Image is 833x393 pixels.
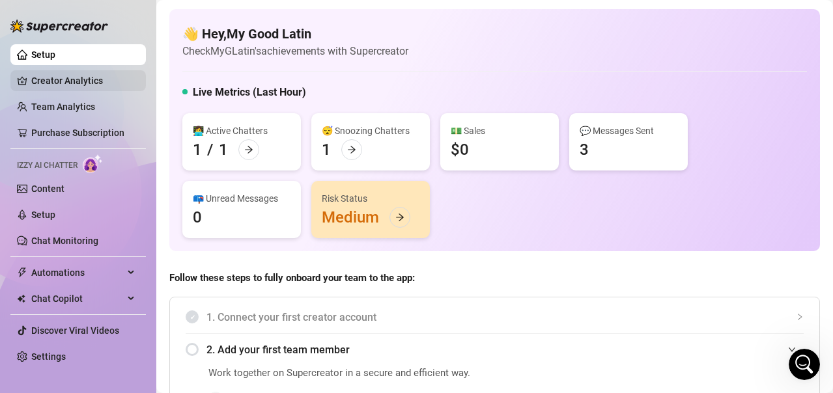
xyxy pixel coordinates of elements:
[788,346,796,353] span: expanded
[193,191,290,206] div: 📪 Unread Messages
[451,124,548,138] div: 💵 Sales
[322,191,419,206] div: Risk Status
[155,21,181,47] img: Profile image for Ella
[31,325,119,336] a: Discover Viral Videos
[13,153,247,221] div: Recent messageProfile image for Gisellei cant activate itGiselle•5h ago
[27,183,53,210] img: Profile image for Giselle
[58,184,132,195] span: i cant activate it
[31,183,64,194] a: Content
[193,139,202,160] div: 1
[26,92,234,115] p: Hi My 👋
[169,272,415,284] strong: Follow these steps to fully onboard your team to the app:
[91,197,128,210] div: • 5h ago
[580,124,677,138] div: 💬 Messages Sent
[193,85,306,100] h5: Live Metrics (Last Hour)
[17,294,25,303] img: Chat Copilot
[219,139,228,160] div: 1
[14,172,247,221] div: Profile image for Gisellei cant activate itGiselle•5h ago
[395,213,404,222] span: arrow-right
[31,102,95,112] a: Team Analytics
[76,306,120,315] span: Messages
[186,334,804,366] div: 2. Add your first team member
[83,154,103,173] img: AI Chatter
[27,164,234,178] div: Recent message
[451,139,469,160] div: $0
[17,159,78,172] span: Izzy AI Chatter
[31,288,124,309] span: Chat Copilot
[195,273,261,325] button: News
[347,145,356,154] span: arrow-right
[322,139,331,160] div: 1
[180,21,206,47] img: Profile image for Giselle
[193,207,202,228] div: 0
[130,273,195,325] button: Help
[31,128,124,138] a: Purchase Subscription
[205,21,231,47] div: Profile image for Nir
[10,20,108,33] img: logo-BBDzfeDw.svg
[31,49,55,60] a: Setup
[31,210,55,220] a: Setup
[322,124,419,138] div: 😴 Snoozing Chatters
[182,43,408,59] article: Check MyGLatin's achievements with Supercreator
[31,351,66,362] a: Settings
[193,124,290,138] div: 👩‍💻 Active Chatters
[26,115,234,137] p: How can we help?
[65,273,130,325] button: Messages
[796,313,804,321] span: collapsed
[208,366,511,381] span: Work together on Supercreator in a secure and efficient way.
[26,25,128,46] img: logo
[31,70,135,91] a: Creator Analytics
[216,306,240,315] span: News
[182,25,408,43] h4: 👋 Hey, My Good Latin
[152,306,173,315] span: Help
[17,267,27,278] span: thunderbolt
[18,306,47,315] span: Home
[244,145,253,154] span: arrow-right
[31,236,98,246] a: Chat Monitoring
[186,301,804,333] div: 1. Connect your first creator account
[31,262,124,283] span: Automations
[206,309,804,325] span: 1. Connect your first creator account
[580,139,589,160] div: 3
[58,197,89,210] div: Giselle
[206,342,804,358] span: 2. Add your first team member
[789,349,820,380] iframe: Intercom live chat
